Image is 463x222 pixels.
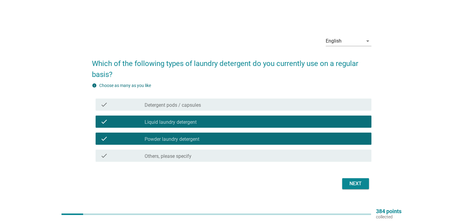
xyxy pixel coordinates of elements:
[326,38,342,44] div: English
[342,178,369,189] button: Next
[347,180,364,187] div: Next
[145,119,197,125] label: Liquid laundry detergent
[376,214,402,220] p: collected
[99,83,151,88] label: Choose as many as you like
[92,52,371,80] h2: Which of the following types of laundry detergent do you currently use on a regular basis?
[364,37,371,45] i: arrow_drop_down
[376,209,402,214] p: 384 points
[145,136,199,142] label: Powder laundry detergent
[100,101,108,108] i: check
[100,118,108,125] i: check
[100,152,108,159] i: check
[100,135,108,142] i: check
[92,83,97,88] i: info
[145,102,201,108] label: Detergent pods / capsules
[145,153,191,159] label: Others, please specify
